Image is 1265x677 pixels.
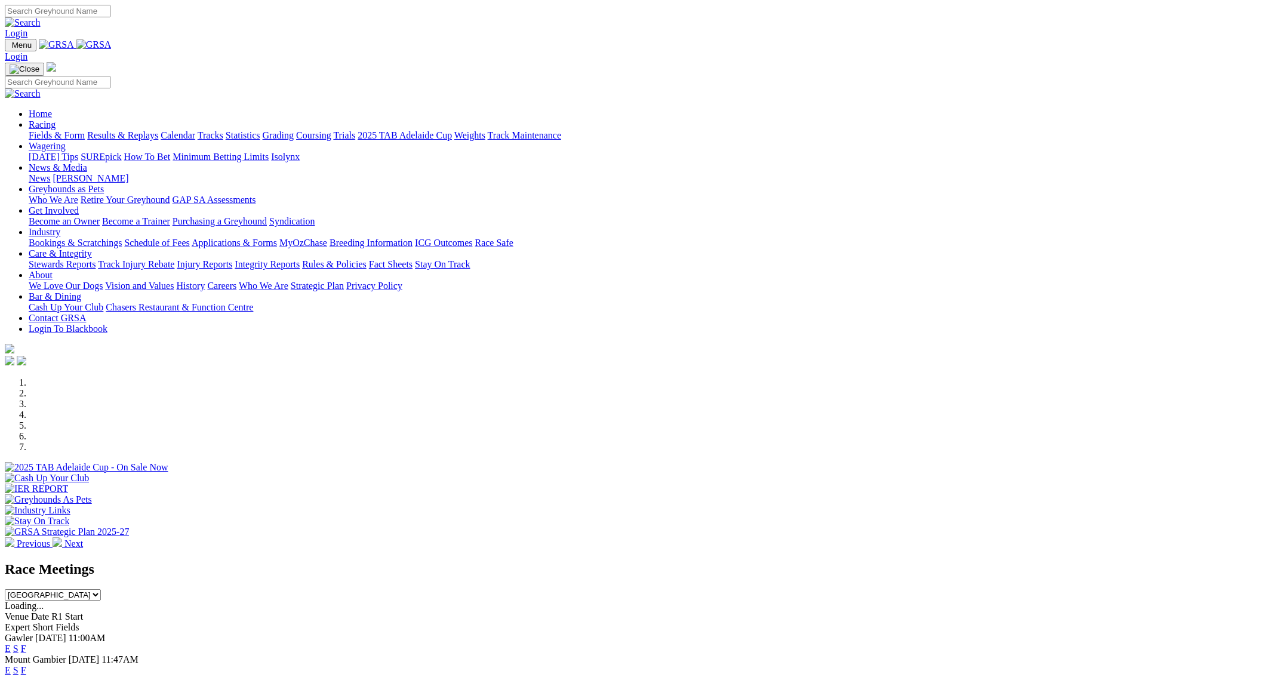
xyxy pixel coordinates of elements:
div: Racing [29,130,1260,141]
a: Fact Sheets [369,259,413,269]
a: GAP SA Assessments [173,195,256,205]
img: logo-grsa-white.png [5,344,14,353]
span: R1 Start [51,611,83,621]
a: Strategic Plan [291,281,344,291]
a: Purchasing a Greyhound [173,216,267,226]
a: Minimum Betting Limits [173,152,269,162]
a: Statistics [226,130,260,140]
span: Next [64,538,83,549]
a: Track Injury Rebate [98,259,174,269]
span: Short [33,622,54,632]
a: Integrity Reports [235,259,300,269]
img: GRSA [76,39,112,50]
input: Search [5,5,110,17]
img: chevron-right-pager-white.svg [53,537,62,547]
span: 11:47AM [101,654,138,664]
a: S [13,644,19,654]
a: Contact GRSA [29,313,86,323]
a: Racing [29,119,56,130]
span: Loading... [5,601,44,611]
img: Cash Up Your Club [5,473,89,484]
a: Home [29,109,52,119]
a: Bar & Dining [29,291,81,301]
a: Login [5,51,27,61]
a: Track Maintenance [488,130,561,140]
a: MyOzChase [279,238,327,248]
a: About [29,270,53,280]
a: [DATE] Tips [29,152,78,162]
a: Injury Reports [177,259,232,269]
a: Privacy Policy [346,281,402,291]
a: Careers [207,281,236,291]
a: Grading [263,130,294,140]
a: Isolynx [271,152,300,162]
a: Chasers Restaurant & Function Centre [106,302,253,312]
h2: Race Meetings [5,561,1260,577]
div: Bar & Dining [29,302,1260,313]
a: Rules & Policies [302,259,367,269]
a: Who We Are [29,195,78,205]
img: logo-grsa-white.png [47,62,56,72]
a: Become a Trainer [102,216,170,226]
img: facebook.svg [5,356,14,365]
a: ICG Outcomes [415,238,472,248]
img: twitter.svg [17,356,26,365]
a: Previous [5,538,53,549]
a: [PERSON_NAME] [53,173,128,183]
span: Mount Gambier [5,654,66,664]
a: Applications & Forms [192,238,277,248]
a: Fields & Form [29,130,85,140]
a: SUREpick [81,152,121,162]
div: About [29,281,1260,291]
span: Expert [5,622,30,632]
span: Fields [56,622,79,632]
a: Calendar [161,130,195,140]
img: GRSA Strategic Plan 2025-27 [5,527,129,537]
img: Industry Links [5,505,70,516]
a: 2025 TAB Adelaide Cup [358,130,452,140]
a: Results & Replays [87,130,158,140]
a: Greyhounds as Pets [29,184,104,194]
a: Login [5,28,27,38]
a: Become an Owner [29,216,100,226]
div: News & Media [29,173,1260,184]
span: Date [31,611,49,621]
div: Greyhounds as Pets [29,195,1260,205]
span: [DATE] [69,654,100,664]
span: Menu [12,41,32,50]
button: Toggle navigation [5,63,44,76]
a: Race Safe [475,238,513,248]
a: Breeding Information [330,238,413,248]
span: Venue [5,611,29,621]
img: Close [10,64,39,74]
a: Who We Are [239,281,288,291]
a: News & Media [29,162,87,173]
a: Login To Blackbook [29,324,107,334]
input: Search [5,76,110,88]
a: Weights [454,130,485,140]
a: How To Bet [124,152,171,162]
span: [DATE] [35,633,66,643]
img: 2025 TAB Adelaide Cup - On Sale Now [5,462,168,473]
a: F [21,665,26,675]
button: Toggle navigation [5,39,36,51]
a: Trials [333,130,355,140]
span: Gawler [5,633,33,643]
a: E [5,644,11,654]
div: Wagering [29,152,1260,162]
img: IER REPORT [5,484,68,494]
a: Stewards Reports [29,259,96,269]
a: Cash Up Your Club [29,302,103,312]
a: Coursing [296,130,331,140]
a: Bookings & Scratchings [29,238,122,248]
a: Syndication [269,216,315,226]
a: Industry [29,227,60,237]
a: We Love Our Dogs [29,281,103,291]
a: Care & Integrity [29,248,92,259]
img: Search [5,17,41,28]
a: Wagering [29,141,66,151]
img: Stay On Track [5,516,69,527]
div: Get Involved [29,216,1260,227]
a: Tracks [198,130,223,140]
a: News [29,173,50,183]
